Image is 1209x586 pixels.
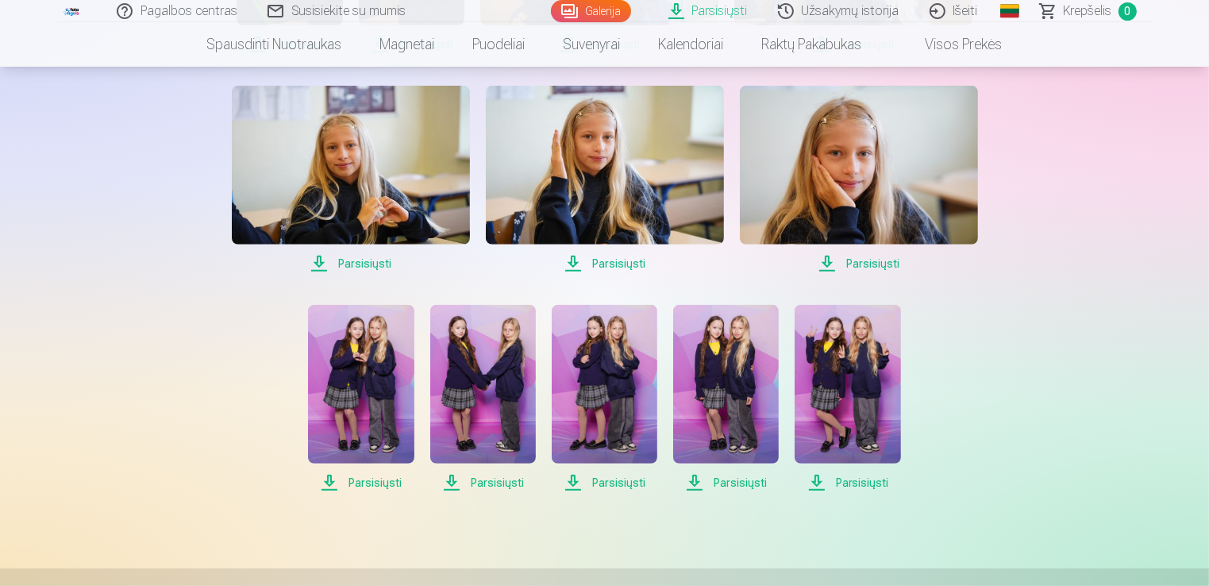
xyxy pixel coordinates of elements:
a: Raktų pakabukas [743,22,881,67]
span: Parsisiųsti [740,254,978,273]
a: Visos prekės [881,22,1022,67]
a: Parsisiųsti [795,305,900,492]
span: Parsisiųsti [552,473,657,492]
span: Krepšelis [1064,2,1112,21]
a: Suvenyrai [545,22,640,67]
span: Parsisiųsti [673,473,779,492]
a: Puodeliai [454,22,545,67]
a: Parsisiųsti [673,305,779,492]
a: Kalendoriai [640,22,743,67]
a: Parsisiųsti [486,86,724,273]
span: Parsisiųsti [430,473,536,492]
span: Parsisiųsti [308,473,414,492]
a: Parsisiųsti [308,305,414,492]
a: Parsisiųsti [430,305,536,492]
a: Parsisiųsti [740,86,978,273]
span: 0 [1119,2,1137,21]
span: Parsisiųsti [232,254,470,273]
span: Parsisiųsti [795,473,900,492]
img: /fa2 [64,6,81,16]
span: Parsisiųsti [486,254,724,273]
a: Spausdinti nuotraukas [188,22,361,67]
a: Parsisiųsti [552,305,657,492]
a: Parsisiųsti [232,86,470,273]
a: Magnetai [361,22,454,67]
